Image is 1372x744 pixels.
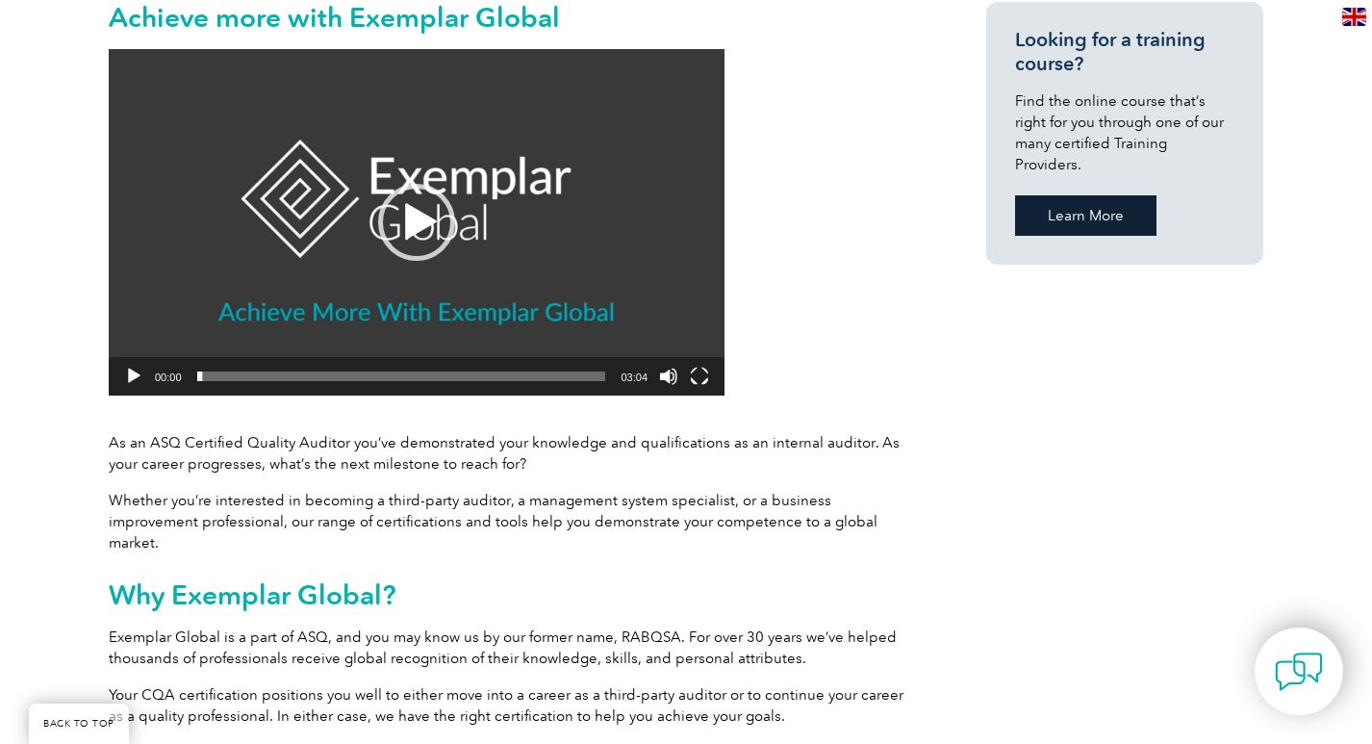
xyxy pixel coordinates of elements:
span: 00:00 [155,372,182,383]
p: Exemplar Global is a part of ASQ, and you may know us by our former name, RABQSA. For over 30 yea... [109,627,917,669]
button: Mute [659,367,678,386]
button: Fullscreen [690,367,709,386]
span: 03:04 [621,372,648,383]
p: Whether you’re interested in becoming a third-party auditor, a management system specialist, or a... [109,490,917,553]
a: Learn More [1015,195,1156,236]
span: Time Slider [197,372,606,381]
a: BACK TO TOP [29,704,129,744]
img: contact-chat.png [1275,648,1323,696]
p: As an ASQ Certified Quality Auditor you’ve demonstrated your knowledge and qualifications as an i... [109,432,917,475]
div: Video Player [109,49,724,396]
p: Find the online course that’s right for you through one of our many certified Training Providers. [1015,90,1234,175]
p: Your CQA certification positions you well to either move into a career as a third-party auditor o... [109,684,917,727]
h2: Achieve more with Exemplar Global [109,2,917,33]
div: Play [378,184,455,261]
button: Play [124,367,143,386]
h2: Why Exemplar Global? [109,579,917,610]
h3: Looking for a training course? [1015,28,1234,76]
img: en [1342,8,1366,26]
